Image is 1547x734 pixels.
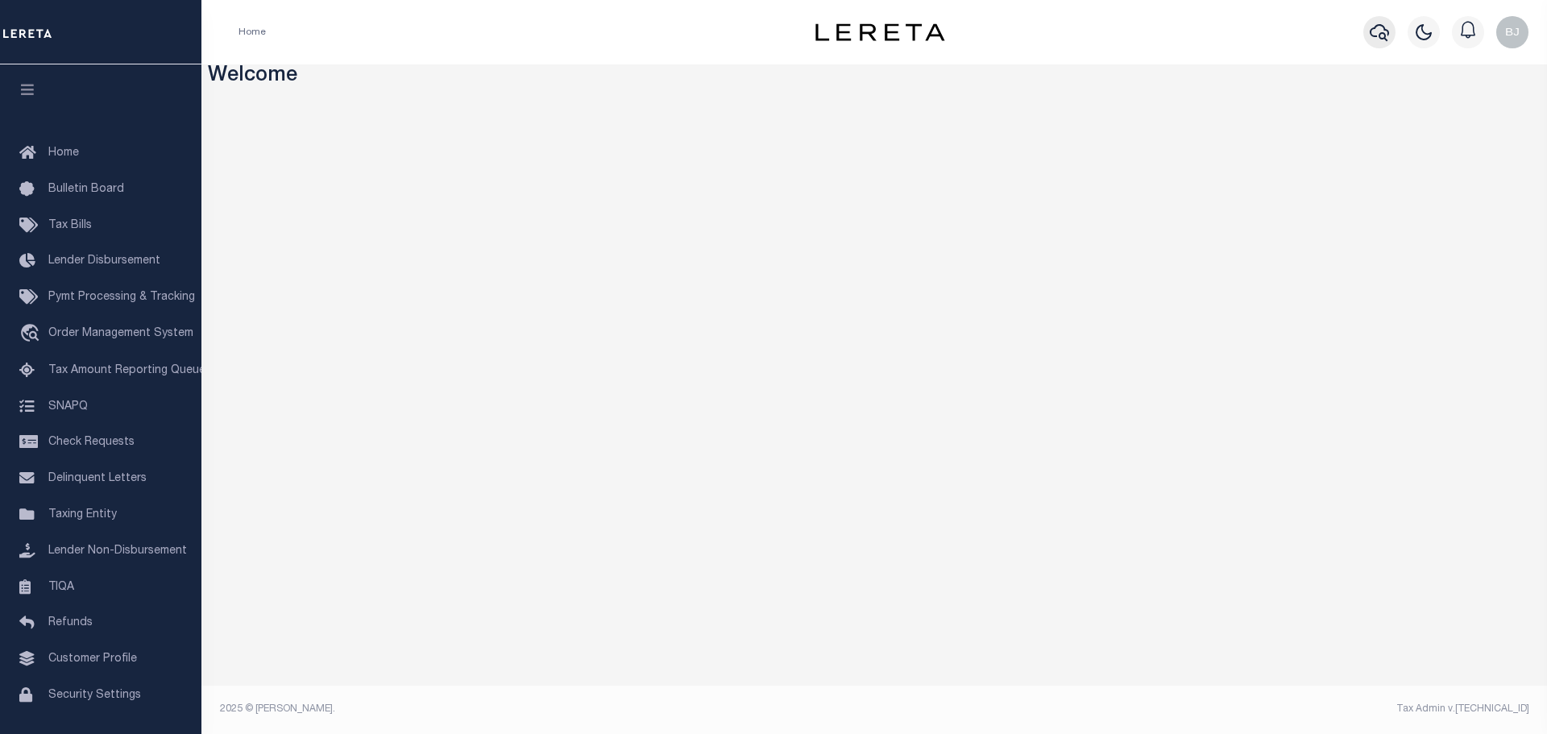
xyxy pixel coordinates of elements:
[48,545,187,557] span: Lender Non-Disbursement
[48,255,160,267] span: Lender Disbursement
[48,690,141,701] span: Security Settings
[48,328,193,339] span: Order Management System
[48,509,117,520] span: Taxing Entity
[48,184,124,195] span: Bulletin Board
[48,581,74,592] span: TIQA
[48,365,205,376] span: Tax Amount Reporting Queue
[208,702,875,716] div: 2025 © [PERSON_NAME].
[48,437,135,448] span: Check Requests
[886,702,1529,716] div: Tax Admin v.[TECHNICAL_ID]
[1496,16,1528,48] img: svg+xml;base64,PHN2ZyB4bWxucz0iaHR0cDovL3d3dy53My5vcmcvMjAwMC9zdmciIHBvaW50ZXItZXZlbnRzPSJub25lIi...
[815,23,944,41] img: logo-dark.svg
[19,324,45,345] i: travel_explore
[48,220,92,231] span: Tax Bills
[48,292,195,303] span: Pymt Processing & Tracking
[48,147,79,159] span: Home
[208,64,1541,89] h3: Welcome
[48,473,147,484] span: Delinquent Letters
[48,653,137,665] span: Customer Profile
[48,400,88,412] span: SNAPQ
[48,617,93,628] span: Refunds
[238,25,266,39] li: Home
